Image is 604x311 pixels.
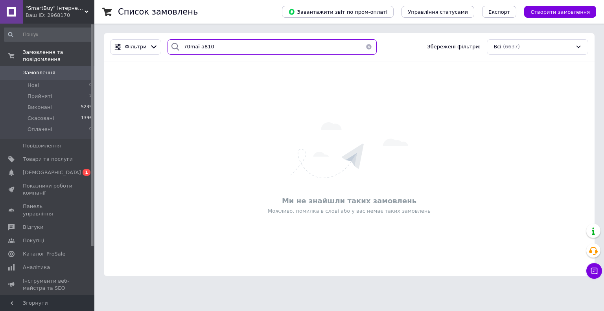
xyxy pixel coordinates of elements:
[530,9,590,15] span: Створити замовлення
[516,9,596,15] a: Створити замовлення
[168,39,377,55] input: Пошук за номером замовлення, ПІБ покупця, номером телефону, Email, номером накладної
[26,12,94,19] div: Ваш ID: 2968170
[89,82,92,89] span: 0
[23,237,44,244] span: Покупці
[89,93,92,100] span: 2
[23,169,81,176] span: [DEMOGRAPHIC_DATA]
[81,104,92,111] span: 5239
[23,224,43,231] span: Відгуки
[23,182,73,197] span: Показники роботи компанії
[118,7,198,17] h1: Список замовлень
[89,126,92,133] span: 0
[4,28,93,42] input: Пошук
[427,43,481,51] span: Збережені фільтри:
[28,115,54,122] span: Скасовані
[401,6,474,18] button: Управління статусами
[108,196,591,206] div: Ми не знайшли таких замовлень
[23,264,50,271] span: Аналітика
[23,142,61,149] span: Повідомлення
[26,5,85,12] span: "SmartBuy" Інтернет-магазин
[494,43,501,51] span: Всі
[408,9,468,15] span: Управління статусами
[28,126,52,133] span: Оплачені
[23,69,55,76] span: Замовлення
[23,278,73,292] span: Інструменти веб-майстра та SEO
[83,169,90,176] span: 1
[125,43,147,51] span: Фільтри
[586,263,602,279] button: Чат з покупцем
[23,250,65,258] span: Каталог ProSale
[482,6,517,18] button: Експорт
[488,9,510,15] span: Експорт
[282,6,394,18] button: Завантажити звіт по пром-оплаті
[28,93,52,100] span: Прийняті
[23,203,73,217] span: Панель управління
[108,208,591,215] div: Можливо, помилка в слові або у вас немає таких замовлень
[524,6,596,18] button: Створити замовлення
[503,44,520,50] span: (6637)
[288,8,387,15] span: Завантажити звіт по пром-оплаті
[28,82,39,89] span: Нові
[28,104,52,111] span: Виконані
[23,156,73,163] span: Товари та послуги
[23,49,94,63] span: Замовлення та повідомлення
[291,122,408,178] img: Нічого не знайдено
[81,115,92,122] span: 1396
[361,39,377,55] button: Очистить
